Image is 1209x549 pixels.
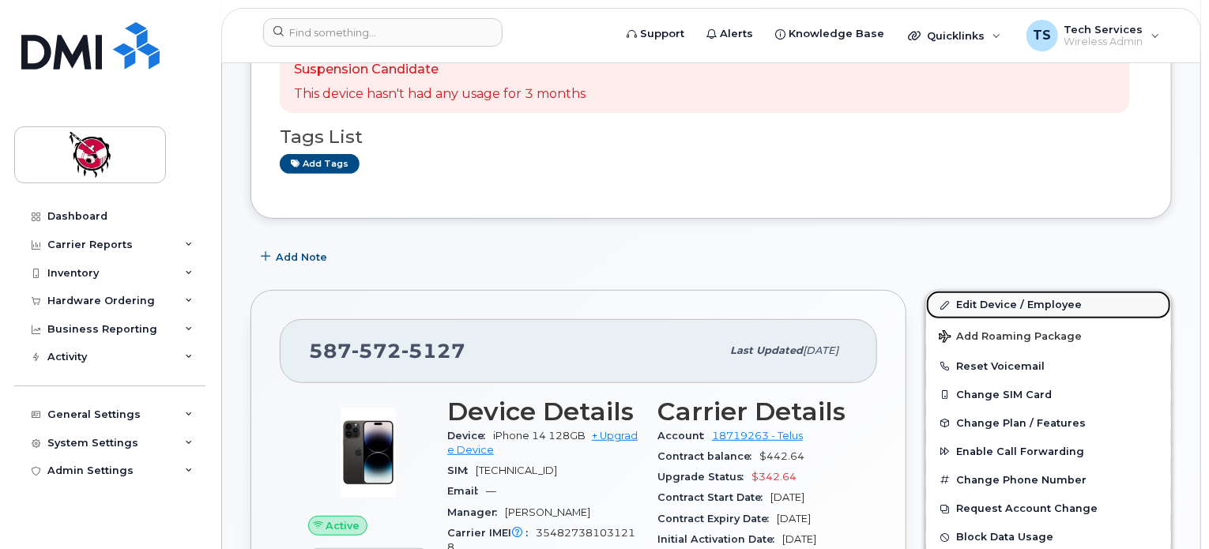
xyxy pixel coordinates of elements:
[926,291,1171,319] a: Edit Device / Employee
[926,319,1171,352] button: Add Roaming Package
[657,471,751,483] span: Upgrade Status
[447,397,638,426] h3: Device Details
[321,405,416,500] img: image20231002-4137094-12l9yso.jpeg
[447,485,486,497] span: Email
[280,127,1143,147] h3: Tags List
[263,18,503,47] input: Find something...
[777,513,811,525] span: [DATE]
[401,339,465,363] span: 5127
[759,450,804,462] span: $442.64
[695,18,764,50] a: Alerts
[657,397,849,426] h3: Carrier Details
[447,430,493,442] span: Device
[720,26,753,42] span: Alerts
[447,506,505,518] span: Manager
[789,26,884,42] span: Knowledge Base
[657,533,782,545] span: Initial Activation Date
[770,491,804,503] span: [DATE]
[486,485,496,497] span: —
[782,533,816,545] span: [DATE]
[616,18,695,50] a: Support
[294,85,586,103] p: This device hasn't had any usage for 3 months
[250,243,341,271] button: Add Note
[657,450,759,462] span: Contract balance
[956,446,1084,457] span: Enable Call Forwarding
[640,26,684,42] span: Support
[1033,26,1051,45] span: TS
[1064,36,1143,48] span: Wireless Admin
[352,339,401,363] span: 572
[1064,23,1143,36] span: Tech Services
[926,409,1171,438] button: Change Plan / Features
[926,352,1171,381] button: Reset Voicemail
[751,471,797,483] span: $342.64
[476,464,557,476] span: [TECHNICAL_ID]
[926,494,1171,523] button: Request Account Change
[505,506,590,518] span: [PERSON_NAME]
[447,430,638,456] a: + Upgrade Device
[294,61,586,79] p: Suspension Candidate
[276,250,327,265] span: Add Note
[939,330,1082,345] span: Add Roaming Package
[956,417,1086,429] span: Change Plan / Features
[926,381,1171,409] button: Change SIM Card
[657,513,777,525] span: Contract Expiry Date
[657,430,712,442] span: Account
[764,18,895,50] a: Knowledge Base
[927,29,985,42] span: Quicklinks
[730,344,803,356] span: Last updated
[926,466,1171,494] button: Change Phone Number
[447,527,536,539] span: Carrier IMEI
[712,430,803,442] a: 18719263 - Telus
[309,339,465,363] span: 587
[926,438,1171,466] button: Enable Call Forwarding
[326,518,360,533] span: Active
[897,20,1012,51] div: Quicklinks
[493,430,586,442] span: iPhone 14 128GB
[657,491,770,503] span: Contract Start Date
[1015,20,1171,51] div: Tech Services
[447,464,476,476] span: SIM
[803,344,838,356] span: [DATE]
[280,154,360,174] a: Add tags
